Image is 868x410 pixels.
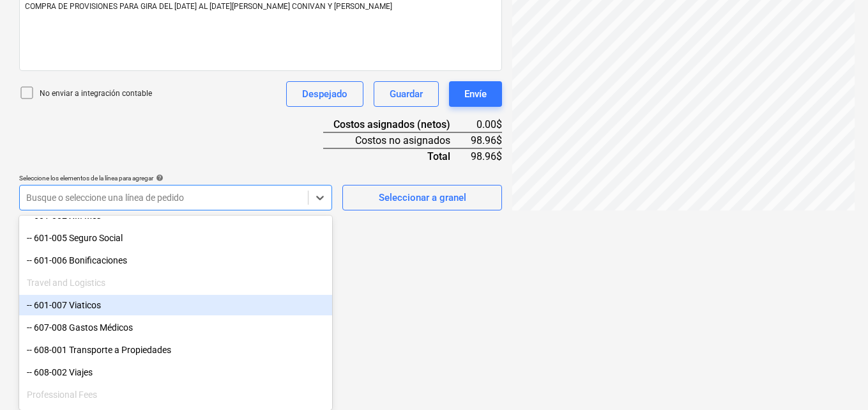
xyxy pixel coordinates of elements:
[471,148,502,164] div: 98.96$
[302,86,347,102] div: Despejado
[323,148,471,164] div: Total
[19,340,332,360] div: -- 608-001 Transporte a Propiedades
[390,86,423,102] div: Guardar
[19,295,332,315] div: -- 601-007 Viaticos
[804,349,868,410] iframe: Chat Widget
[19,384,332,405] div: Professional Fees
[374,81,439,107] button: Guardar
[19,272,332,293] div: Travel and Logistics
[804,349,868,410] div: Widget de chat
[19,250,332,271] div: -- 601-006 Bonificaciones
[25,2,392,11] span: COMPRA DE PROVISIONES PARA GIRA DEL [DATE] AL [DATE][PERSON_NAME] CONIVAN Y [PERSON_NAME]
[449,81,502,107] button: Envíe
[323,132,471,148] div: Costos no asignados
[471,132,502,148] div: 98.96$
[40,88,152,99] p: No enviar a integración contable
[19,317,332,338] div: -- 607-008 Gastos Médicos
[379,189,466,206] div: Seleccionar a granel
[286,81,363,107] button: Despejado
[19,174,332,182] div: Seleccione los elementos de la línea para agregar
[342,185,502,210] button: Seleccionar a granel
[323,117,471,132] div: Costos asignados (netos)
[471,117,502,132] div: 0.00$
[153,174,164,182] span: help
[464,86,487,102] div: Envíe
[19,228,332,248] div: -- 601-005 Seguro Social
[19,362,332,382] div: -- 608-002 Viajes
